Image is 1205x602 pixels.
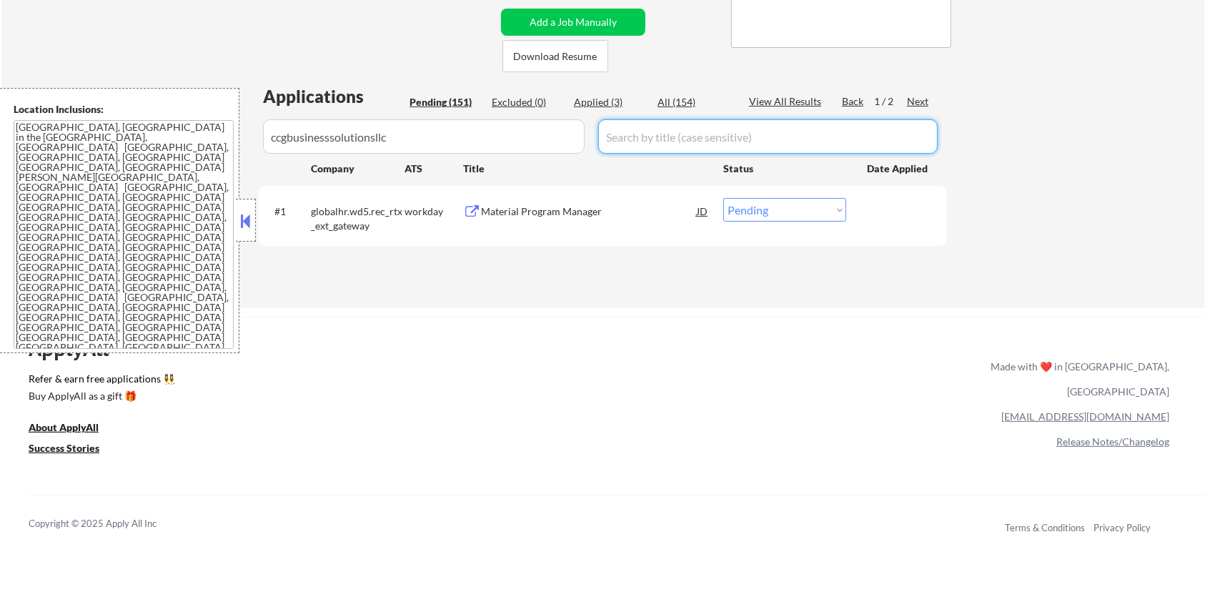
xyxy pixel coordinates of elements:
[1094,522,1151,533] a: Privacy Policy
[274,204,299,219] div: #1
[867,162,930,176] div: Date Applied
[263,88,405,105] div: Applications
[842,94,865,109] div: Back
[874,94,907,109] div: 1 / 2
[1001,410,1169,423] a: [EMAIL_ADDRESS][DOMAIN_NAME]
[501,9,645,36] button: Add a Job Manually
[311,162,405,176] div: Company
[405,204,463,219] div: workday
[29,517,193,531] div: Copyright © 2025 Apply All Inc
[1005,522,1085,533] a: Terms & Conditions
[492,95,563,109] div: Excluded (0)
[405,162,463,176] div: ATS
[29,389,172,407] a: Buy ApplyAll as a gift 🎁
[29,421,99,433] u: About ApplyAll
[263,119,585,154] input: Search by company (case sensitive)
[311,204,405,232] div: globalhr.wd5.rec_rtx_ext_gateway
[410,95,481,109] div: Pending (151)
[598,119,938,154] input: Search by title (case sensitive)
[502,40,608,72] button: Download Resume
[29,442,99,454] u: Success Stories
[749,94,825,109] div: View All Results
[29,374,692,389] a: Refer & earn free applications 👯‍♀️
[29,420,119,438] a: About ApplyAll
[29,441,119,459] a: Success Stories
[29,337,125,361] div: ApplyAll
[14,102,234,117] div: Location Inclusions:
[723,155,846,181] div: Status
[574,95,645,109] div: Applied (3)
[1056,435,1169,448] a: Release Notes/Changelog
[29,391,172,401] div: Buy ApplyAll as a gift 🎁
[907,94,930,109] div: Next
[695,198,710,224] div: JD
[481,204,697,219] div: Material Program Manager
[658,95,729,109] div: All (154)
[463,162,710,176] div: Title
[985,354,1169,404] div: Made with ❤️ in [GEOGRAPHIC_DATA], [GEOGRAPHIC_DATA]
